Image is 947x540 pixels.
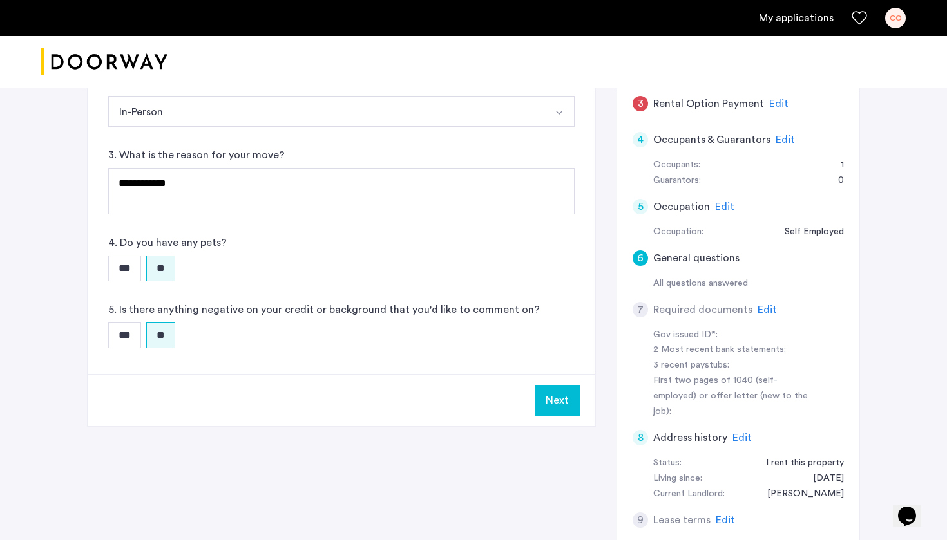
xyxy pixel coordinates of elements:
div: Ardi Demaliaj [754,487,844,502]
div: Guarantors: [653,173,701,189]
div: CO [885,8,906,28]
span: Edit [716,515,735,525]
span: Edit [769,98,789,109]
div: 8 [633,430,648,445]
div: 10/31/2022 [800,471,844,487]
div: Self Employed [772,225,844,240]
img: arrow [554,107,564,118]
div: Living since: [653,471,702,487]
span: Edit [732,433,752,443]
button: Select option [544,96,575,127]
h5: Address history [653,430,727,445]
label: 4. Do you have any pets? [108,235,227,250]
div: 5 [633,199,648,214]
div: 9 [633,512,648,528]
h5: Lease terms [653,512,711,528]
h5: Occupants & Guarantors [653,132,770,147]
span: Edit [776,135,795,145]
span: Edit [715,201,734,212]
h5: General questions [653,250,740,266]
h5: Required documents [653,302,752,317]
div: Status: [653,456,682,471]
div: 3 recent paystubs: [653,358,816,373]
div: Current Landlord: [653,487,725,502]
button: Select option [108,96,544,127]
div: 7 [633,302,648,317]
a: Favorites [852,10,867,26]
div: 1 [828,158,844,173]
div: 2 Most recent bank statements: [653,342,816,358]
label: 3. What is the reason for your move? [108,147,285,163]
iframe: chat widget [893,489,934,527]
div: 6 [633,250,648,266]
div: I rent this property [753,456,844,471]
h5: Occupation [653,199,710,214]
div: All questions answered [653,276,844,292]
h5: Rental Option Payment [653,96,764,111]
div: 3 [633,96,648,111]
img: logo [41,38,167,86]
div: First two pages of 1040 (self-employed) or offer letter (new to the job): [653,373,816,420]
label: 5. Is there anything negative on your credit or background that you'd like to comment on? [108,302,540,317]
button: Next [535,385,580,416]
a: Cazamio logo [41,38,167,86]
div: 0 [825,173,844,189]
div: Gov issued ID*: [653,328,816,343]
div: 4 [633,132,648,147]
a: My application [759,10,834,26]
div: Occupants: [653,158,700,173]
div: Occupation: [653,225,703,240]
span: Edit [758,304,777,315]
